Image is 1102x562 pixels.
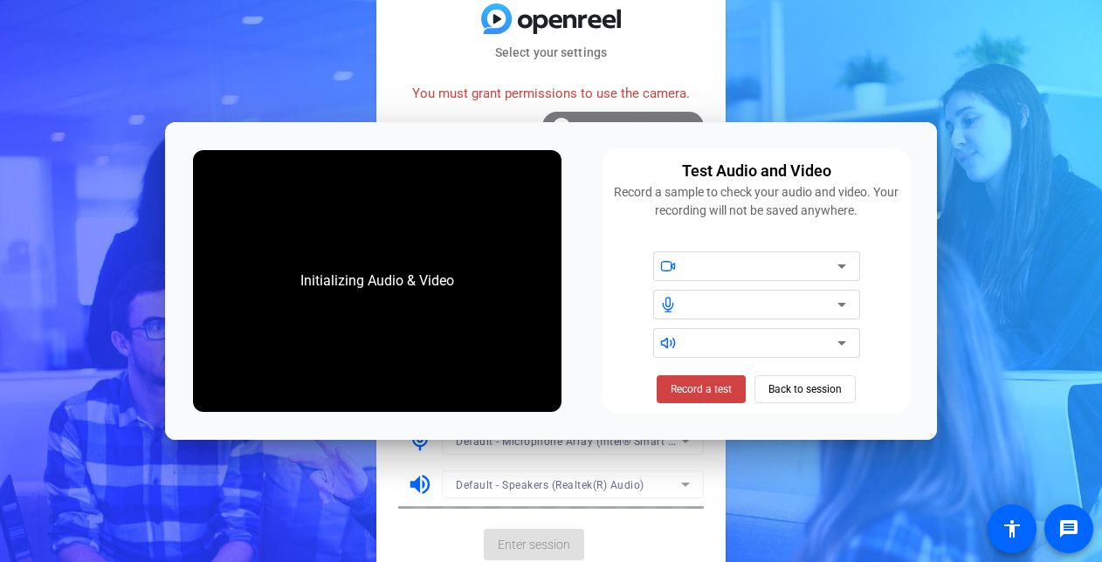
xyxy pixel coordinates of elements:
span: Test your audio and video [574,120,695,133]
mat-icon: info [551,116,572,137]
mat-icon: message [1058,518,1079,539]
button: Back to session [754,375,856,403]
mat-icon: mic_none [407,428,433,454]
img: blue-gradient.svg [481,3,621,34]
div: Initializing Audio & Video [283,253,472,309]
div: Record a sample to check your audio and video. Your recording will not be saved anywhere. [612,183,899,220]
mat-card-subtitle: Select your settings [376,43,726,62]
mat-icon: accessibility [1002,518,1023,539]
span: Record a test [671,381,732,397]
div: Test Audio and Video [682,159,831,183]
div: You must grant permissions to use the camera. [398,75,704,113]
button: Record a test [657,375,746,403]
span: Back to session [768,373,842,406]
mat-icon: volume_up [407,471,433,497]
